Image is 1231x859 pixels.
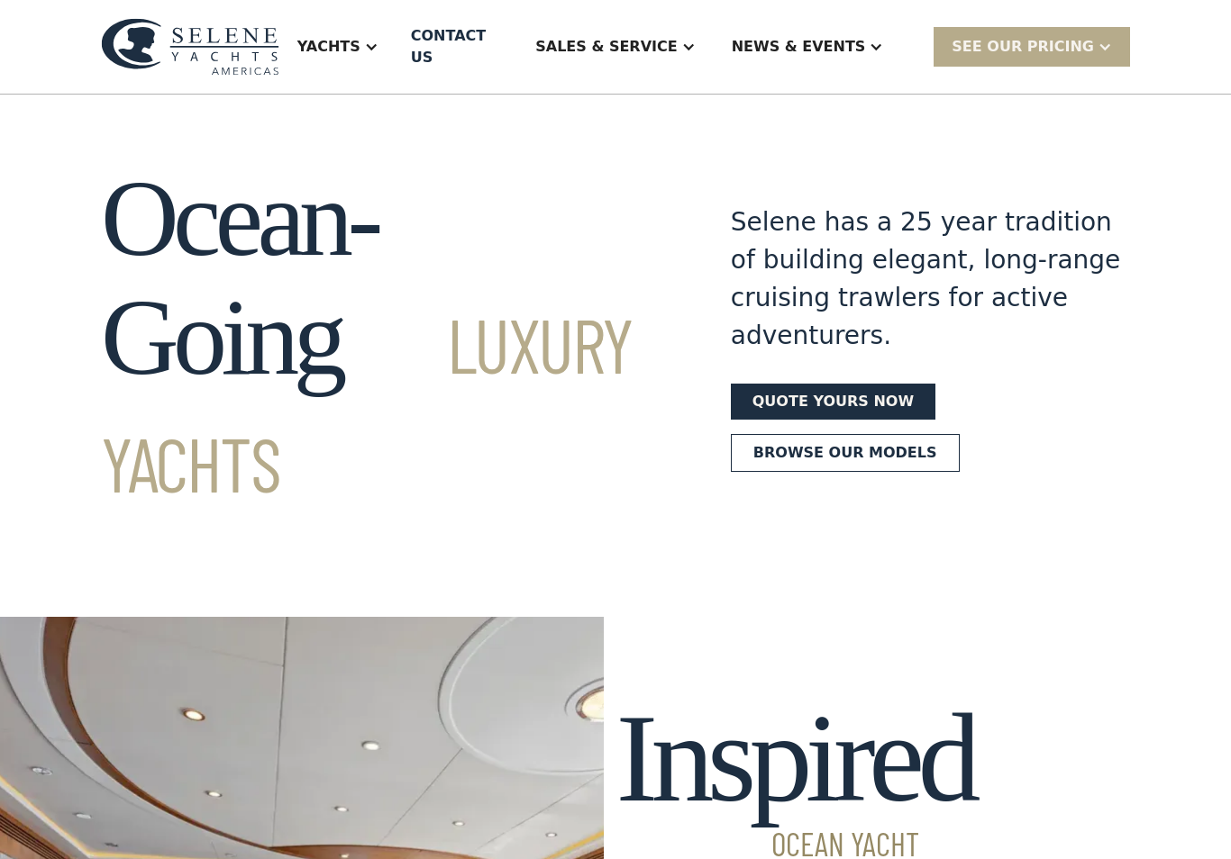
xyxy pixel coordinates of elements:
[101,298,633,508] span: Luxury Yachts
[411,25,504,68] div: Contact US
[731,203,1130,355] div: Selene has a 25 year tradition of building elegant, long-range cruising trawlers for active adven...
[731,384,935,420] a: Quote yours now
[732,36,866,58] div: News & EVENTS
[517,11,713,83] div: Sales & Service
[101,159,666,516] h1: Ocean-Going
[731,434,960,472] a: Browse our models
[297,36,360,58] div: Yachts
[934,27,1130,66] div: SEE Our Pricing
[535,36,677,58] div: Sales & Service
[952,36,1094,58] div: SEE Our Pricing
[101,18,279,76] img: logo
[279,11,397,83] div: Yachts
[714,11,902,83] div: News & EVENTS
